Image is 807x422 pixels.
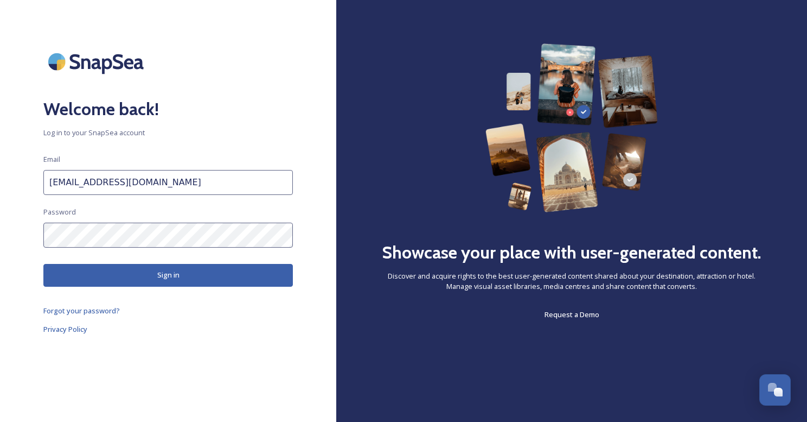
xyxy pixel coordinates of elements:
span: Password [43,207,76,217]
input: john.doe@snapsea.io [43,170,293,195]
img: 63b42ca75bacad526042e722_Group%20154-p-800.png [485,43,657,212]
a: Request a Demo [545,308,599,321]
span: Forgot your password? [43,306,120,316]
span: Privacy Policy [43,324,87,334]
button: Open Chat [759,374,791,406]
img: SnapSea Logo [43,43,152,80]
a: Forgot your password? [43,304,293,317]
h2: Welcome back! [43,96,293,122]
span: Email [43,154,60,165]
span: Request a Demo [545,310,599,319]
a: Privacy Policy [43,323,293,336]
h2: Showcase your place with user-generated content. [382,240,761,266]
span: Log in to your SnapSea account [43,128,293,138]
button: Sign in [43,264,293,286]
span: Discover and acquire rights to the best user-generated content shared about your destination, att... [380,271,764,292]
